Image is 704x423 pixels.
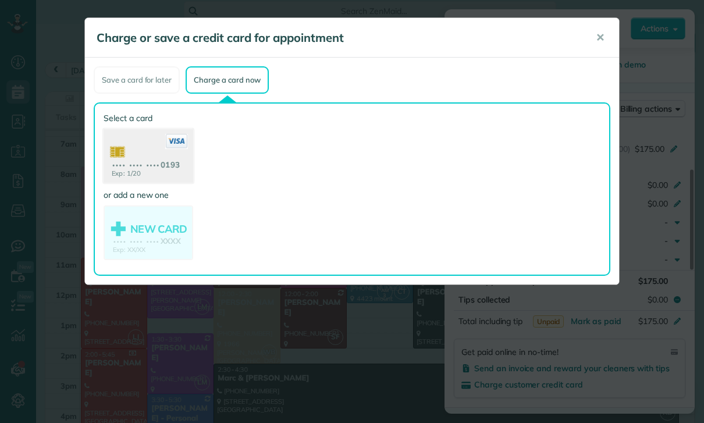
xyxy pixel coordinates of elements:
label: or add a new one [104,189,193,201]
span: ✕ [596,31,605,44]
label: Select a card [104,112,193,124]
div: Save a card for later [94,66,180,94]
div: Charge a card now [186,66,268,94]
h5: Charge or save a credit card for appointment [97,30,579,46]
